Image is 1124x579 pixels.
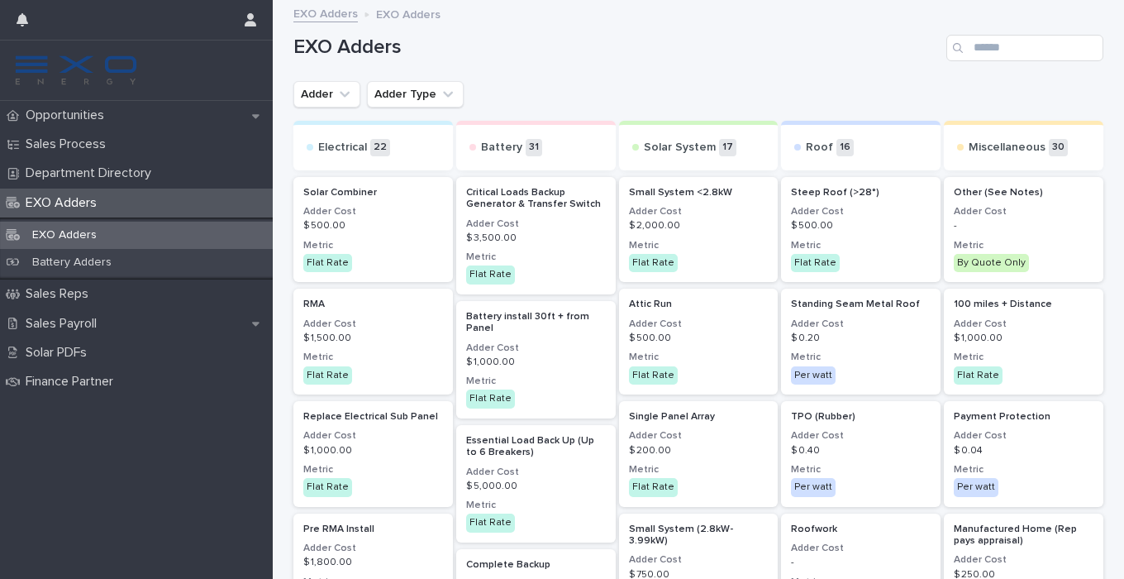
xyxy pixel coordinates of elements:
[629,524,769,548] p: Small System (2.8kW-3.99kW)
[629,239,769,252] h3: Metric
[791,411,931,423] p: TPO (Rubber)
[791,429,931,443] h3: Adder Cost
[303,557,443,568] p: $ 1,800.00
[954,553,1093,567] h3: Adder Cost
[303,445,443,457] p: $ 1,000.00
[303,205,443,218] h3: Adder Cost
[481,141,522,155] p: Battery
[629,254,678,272] div: Flat Rate
[293,81,360,108] button: Adder
[466,356,606,368] p: $ 1,000.00
[791,333,931,344] p: $ 0.20
[367,81,464,108] button: Adder Type
[954,478,998,496] div: Per watt
[466,499,606,512] h3: Metric
[629,220,769,232] p: $ 2,000.00
[303,351,443,364] h3: Metric
[293,401,453,507] a: Replace Electrical Sub PanelAdder Cost$ 1,000.00MetricFlat Rate
[303,333,443,344] p: $ 1,500.00
[303,187,443,199] p: Solar Combiner
[466,218,606,231] h3: Adder Cost
[629,187,769,199] p: Small System <2.8kW
[19,256,125,270] p: Battery Adders
[303,542,443,555] h3: Adder Cost
[791,463,931,476] h3: Metric
[781,401,941,507] a: TPO (Rubber)Adder Cost$ 0.40MetricPer watt
[619,177,779,283] a: Small System <2.8kWAdder Cost$ 2,000.00MetricFlat Rate
[293,3,358,22] a: EXO Adders
[806,141,833,155] p: Roof
[303,478,352,496] div: Flat Rate
[629,553,769,567] h3: Adder Cost
[944,401,1103,507] a: Payment ProtectionAdder Cost$ 0.04MetricPer watt
[791,351,931,364] h3: Metric
[293,36,940,60] h1: EXO Adders
[466,251,606,264] h3: Metric
[954,299,1093,310] p: 100 miles + Distance
[629,318,769,331] h3: Adder Cost
[466,266,515,284] div: Flat Rate
[303,463,443,476] h3: Metric
[19,228,110,242] p: EXO Adders
[303,299,443,310] p: RMA
[836,139,854,156] p: 16
[629,463,769,476] h3: Metric
[318,141,367,155] p: Electrical
[791,318,931,331] h3: Adder Cost
[791,557,931,568] p: -
[781,289,941,395] a: Standing Seam Metal RoofAdder Cost$ 0.20MetricPer watt
[791,187,931,199] p: Steep Roof (>28°)
[466,375,606,388] h3: Metric
[629,333,769,344] p: $ 500.00
[466,481,606,492] p: $ 5,000.00
[1049,139,1068,156] p: 30
[303,318,443,331] h3: Adder Cost
[791,366,836,385] div: Per watt
[791,205,931,218] h3: Adder Cost
[619,401,779,507] a: Single Panel ArrayAdder Cost$ 200.00MetricFlat Rate
[456,177,616,294] a: Critical Loads Backup Generator & Transfer SwitchAdder Cost$ 3,500.00MetricFlat Rate
[629,205,769,218] h3: Adder Cost
[629,411,769,423] p: Single Panel Array
[303,239,443,252] h3: Metric
[19,345,100,361] p: Solar PDFs
[629,299,769,310] p: Attic Run
[19,195,110,211] p: EXO Adders
[954,411,1093,423] p: Payment Protection
[791,239,931,252] h3: Metric
[466,514,515,532] div: Flat Rate
[791,220,931,232] p: $ 500.00
[944,289,1103,395] a: 100 miles + DistanceAdder Cost$ 1,000.00MetricFlat Rate
[954,445,1093,457] p: $ 0.04
[791,542,931,555] h3: Adder Cost
[791,299,931,310] p: Standing Seam Metal Roof
[526,139,542,156] p: 31
[954,429,1093,443] h3: Adder Cost
[644,141,716,155] p: Solar System
[954,463,1093,476] h3: Metric
[466,311,606,335] p: Battery install 30ft + from Panel
[466,435,606,459] p: Essential Load Back Up (Up to 6 Breakers)
[791,524,931,535] p: Roofwork
[954,187,1093,199] p: Other (See Notes)
[303,254,352,272] div: Flat Rate
[303,524,443,535] p: Pre RMA Install
[791,478,836,496] div: Per watt
[303,429,443,443] h3: Adder Cost
[293,289,453,395] a: RMAAdder Cost$ 1,500.00MetricFlat Rate
[466,466,606,479] h3: Adder Cost
[629,366,678,385] div: Flat Rate
[781,177,941,283] a: Steep Roof (>28°)Adder Cost$ 500.00MetricFlat Rate
[629,351,769,364] h3: Metric
[466,390,515,408] div: Flat Rate
[946,35,1103,61] input: Search
[954,524,1093,548] p: Manufactured Home (Rep pays appraisal)
[619,289,779,395] a: Attic RunAdder Cost$ 500.00MetricFlat Rate
[954,333,1093,344] p: $ 1,000.00
[719,139,736,156] p: 17
[293,177,453,283] a: Solar CombinerAdder Cost$ 500.00MetricFlat Rate
[629,478,678,496] div: Flat Rate
[954,351,1093,364] h3: Metric
[954,254,1029,272] div: By Quote Only
[456,301,616,419] a: Battery install 30ft + from PanelAdder Cost$ 1,000.00MetricFlat Rate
